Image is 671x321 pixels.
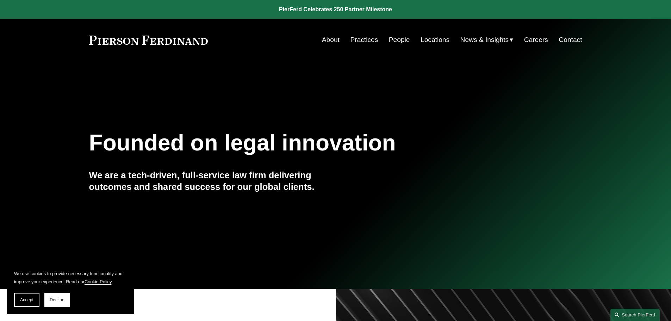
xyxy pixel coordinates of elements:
[14,270,127,286] p: We use cookies to provide necessary functionality and improve your experience. Read our .
[389,33,410,47] a: People
[89,130,500,156] h1: Founded on legal innovation
[559,33,582,47] a: Contact
[14,293,39,307] button: Accept
[322,33,340,47] a: About
[421,33,449,47] a: Locations
[350,33,378,47] a: Practices
[7,263,134,314] section: Cookie banner
[610,309,660,321] a: Search this site
[460,34,509,46] span: News & Insights
[460,33,514,47] a: folder dropdown
[20,297,33,302] span: Accept
[524,33,548,47] a: Careers
[50,297,64,302] span: Decline
[44,293,70,307] button: Decline
[85,279,112,284] a: Cookie Policy
[89,169,336,192] h4: We are a tech-driven, full-service law firm delivering outcomes and shared success for our global...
